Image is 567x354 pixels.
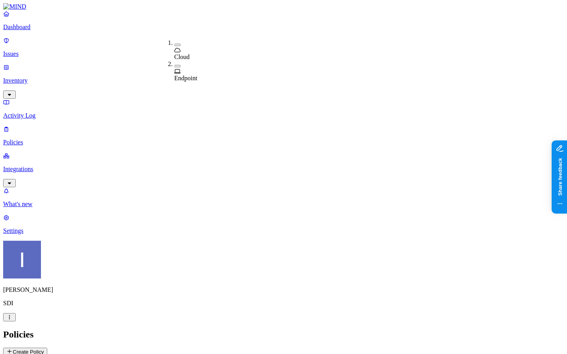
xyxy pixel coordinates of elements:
[3,214,564,234] a: Settings
[3,3,564,10] a: MIND
[3,112,564,119] p: Activity Log
[3,187,564,208] a: What's new
[3,166,564,173] p: Integrations
[3,50,564,57] p: Issues
[3,241,41,278] img: Itai Schwartz
[3,227,564,234] p: Settings
[3,10,564,31] a: Dashboard
[3,77,564,84] p: Inventory
[3,329,564,340] h2: Policies
[174,53,190,60] span: Cloud
[3,99,564,119] a: Activity Log
[3,152,564,186] a: Integrations
[3,300,564,307] p: SDI
[3,201,564,208] p: What's new
[3,139,564,146] p: Policies
[3,286,564,293] p: [PERSON_NAME]
[174,75,198,81] span: Endpoint
[3,64,564,98] a: Inventory
[3,125,564,146] a: Policies
[3,24,564,31] p: Dashboard
[3,3,26,10] img: MIND
[3,37,564,57] a: Issues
